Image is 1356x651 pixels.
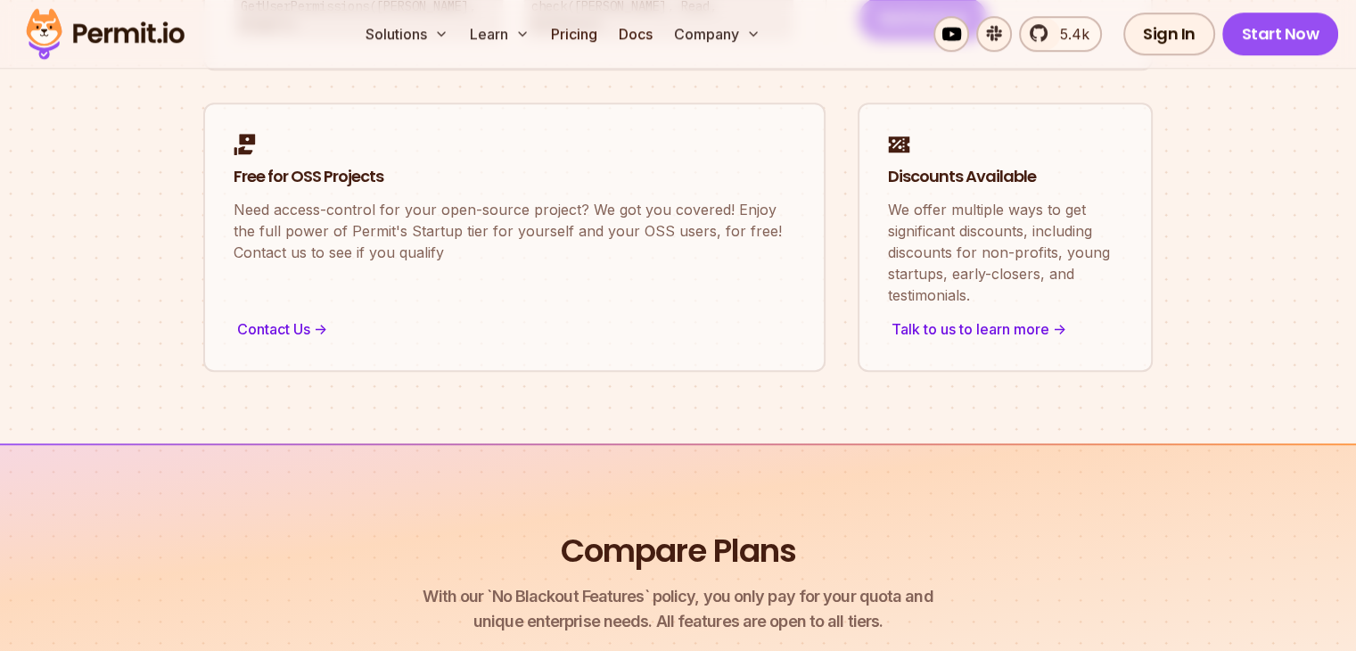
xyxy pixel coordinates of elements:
a: Docs [612,16,660,52]
a: Discounts AvailableWe offer multiple ways to get significant discounts, including discounts for n... [858,103,1153,372]
button: Learn [463,16,537,52]
img: Permit logo [18,4,193,64]
button: Solutions [358,16,456,52]
a: 5.4k [1019,16,1102,52]
span: 5.4k [1049,23,1089,45]
div: Talk to us to learn more [888,317,1122,342]
div: Contact Us [234,317,795,342]
h2: Free for OSS Projects [234,166,795,188]
span: With our `No Blackout Features` policy, you only pay for your quota and [423,584,933,609]
span: -> [1053,318,1066,340]
a: Pricing [544,16,604,52]
h2: Discounts Available [888,166,1122,188]
a: Sign In [1123,12,1215,55]
a: Start Now [1222,12,1339,55]
a: Free for OSS ProjectsNeed access-control for your open-source project? We got you covered! Enjoy ... [203,103,826,372]
h2: Compare Plans [561,529,796,573]
button: Company [667,16,768,52]
span: -> [314,318,327,340]
p: Need access-control for your open-source project? We got you covered! Enjoy the full power of Per... [234,199,795,263]
p: We offer multiple ways to get significant discounts, including discounts for non-profits, young s... [888,199,1122,306]
p: unique enterprise needs. All features are open to all tiers. [423,584,933,634]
